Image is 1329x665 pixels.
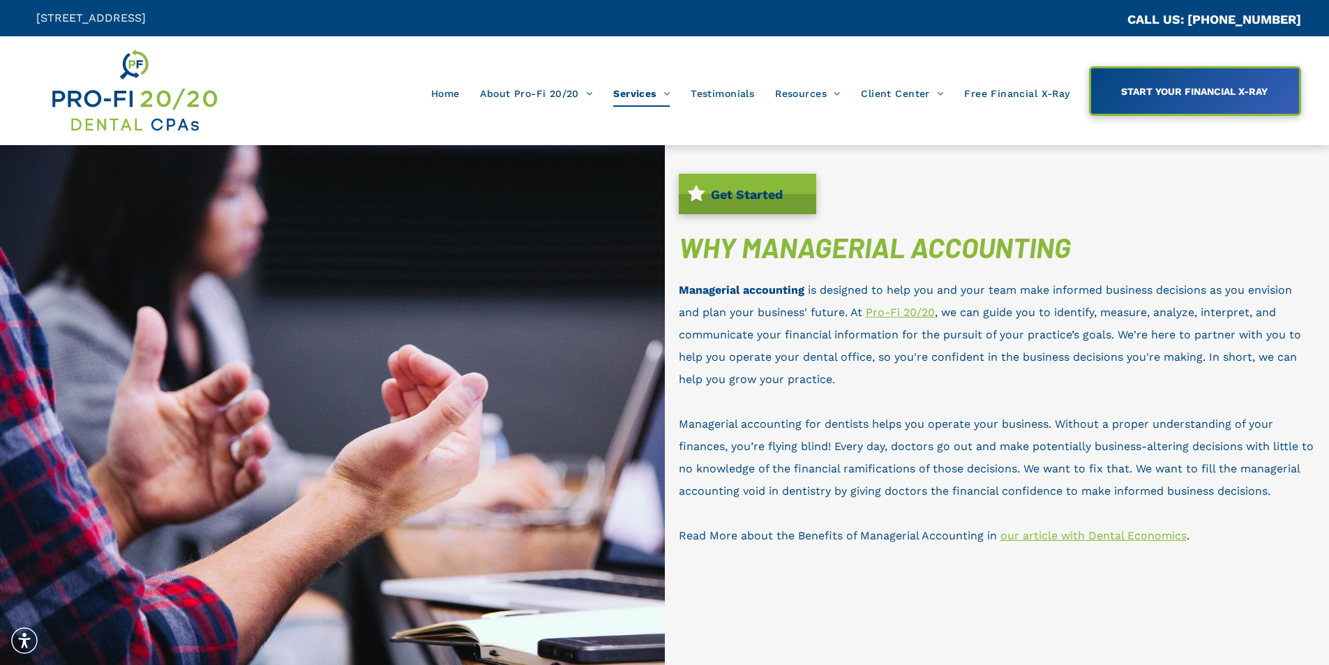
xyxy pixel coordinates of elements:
[603,80,680,107] a: Services
[470,80,603,107] a: About Pro-Fi 20/20
[679,283,804,297] span: Managerial accounting
[679,529,997,542] span: Read More about the Benefits of Managerial Accounting in
[679,283,1292,319] span: is designed to help you and your team make informed business decisions as you envision and plan y...
[954,80,1080,107] a: Free Financial X-Ray
[680,80,765,107] a: Testimonials
[850,80,954,107] a: Client Center
[1116,79,1272,104] span: START YOUR FINANCIAL X-RAY
[765,80,850,107] a: Resources
[1089,66,1301,116] a: START YOUR FINANCIAL X-RAY
[679,174,817,214] a: Get Started
[679,417,1314,498] span: Managerial accounting for dentists helps you operate your business. Without a proper understandin...
[36,11,146,24] span: [STREET_ADDRESS]
[1000,529,1187,542] a: our article with Dental Economics
[679,306,1301,386] span: , we can guide you to identify, measure, analyze, interpret, and communicate your financial infor...
[1127,12,1301,27] a: CALL US: [PHONE_NUMBER]
[421,80,470,107] a: Home
[706,180,788,209] span: Get Started
[50,47,218,135] img: Get Dental CPA Consulting, Bookkeeping, & Bank Loans
[866,306,935,319] a: Pro-Fi 20/20
[1068,13,1127,27] span: CA::CALLC
[1187,529,1189,542] span: .
[679,230,1071,264] span: WHY MANAGERIAL ACCOUNTING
